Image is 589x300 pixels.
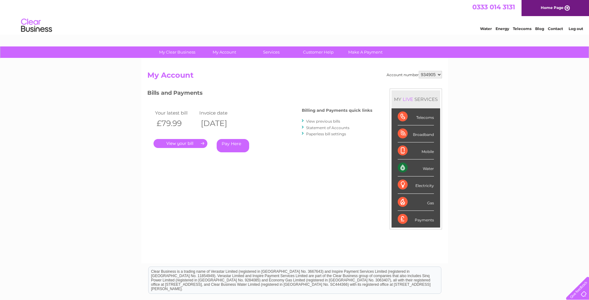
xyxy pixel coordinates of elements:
[401,96,414,102] div: LIVE
[398,176,434,193] div: Electricity
[548,26,563,31] a: Contact
[217,139,249,152] a: Pay Here
[392,90,440,108] div: MY SERVICES
[147,71,442,83] h2: My Account
[246,46,297,58] a: Services
[306,132,346,136] a: Paperless bill settings
[387,71,442,78] div: Account number
[199,46,250,58] a: My Account
[480,26,492,31] a: Water
[569,26,583,31] a: Log out
[293,46,344,58] a: Customer Help
[340,46,391,58] a: Make A Payment
[398,108,434,125] div: Telecoms
[496,26,509,31] a: Energy
[535,26,544,31] a: Blog
[154,139,207,148] a: .
[472,3,515,11] a: 0333 014 3131
[147,89,372,99] h3: Bills and Payments
[398,159,434,176] div: Water
[306,119,340,124] a: View previous bills
[398,142,434,159] div: Mobile
[398,194,434,211] div: Gas
[149,3,441,30] div: Clear Business is a trading name of Verastar Limited (registered in [GEOGRAPHIC_DATA] No. 3667643...
[198,117,242,130] th: [DATE]
[302,108,372,113] h4: Billing and Payments quick links
[152,46,203,58] a: My Clear Business
[21,16,52,35] img: logo.png
[513,26,531,31] a: Telecoms
[154,117,198,130] th: £79.99
[398,125,434,142] div: Broadband
[398,211,434,228] div: Payments
[306,125,349,130] a: Statement of Accounts
[154,109,198,117] td: Your latest bill
[198,109,242,117] td: Invoice date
